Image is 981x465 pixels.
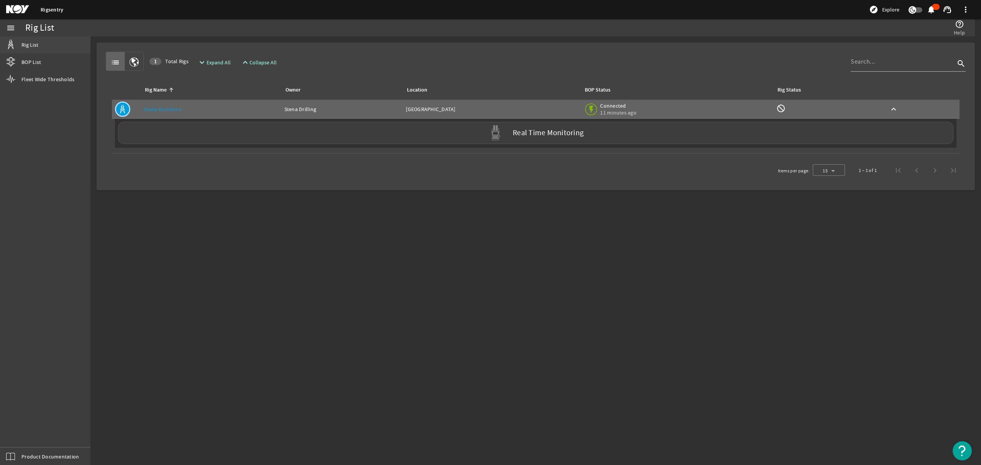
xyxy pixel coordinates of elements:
span: Collapse All [249,59,277,66]
img: Graypod.svg [488,125,503,141]
label: Real Time Monitoring [513,129,584,137]
span: Explore [882,6,899,13]
div: Location [407,86,427,94]
button: more_vert [956,0,975,19]
mat-icon: help_outline [955,20,964,29]
div: Owner [284,86,397,94]
a: Stena Evolution [144,106,182,113]
mat-icon: expand_more [197,58,203,67]
button: Collapse All [238,56,280,69]
div: 1 [149,58,161,65]
div: BOP Status [585,86,610,94]
span: BOP List [21,58,41,66]
div: Location [406,86,574,94]
mat-icon: explore [869,5,878,14]
span: 11 minutes ago [600,109,637,116]
mat-icon: keyboard_arrow_up [889,105,898,114]
div: [GEOGRAPHIC_DATA] [406,105,577,113]
i: search [956,59,966,68]
mat-icon: Rig Monitoring not available for this rig [776,104,786,113]
span: Expand All [207,59,231,66]
span: Total Rigs [149,57,189,65]
mat-icon: notifications [927,5,936,14]
div: Owner [285,86,300,94]
input: Search... [851,57,955,66]
button: Open Resource Center [953,441,972,460]
div: 1 – 1 of 1 [859,167,877,174]
div: Stena Drilling [284,105,400,113]
div: Items per page: [778,167,810,175]
mat-icon: list [111,58,120,67]
span: Rig List [21,41,38,49]
span: Connected [600,102,637,109]
div: Rig Name [144,86,275,94]
div: Rig Status [778,86,801,94]
div: Rig List [25,24,54,32]
span: Fleet Wide Thresholds [21,75,74,83]
a: Real Time Monitoring [115,122,956,144]
mat-icon: support_agent [943,5,952,14]
span: Help [954,29,965,36]
div: Rig Name [145,86,167,94]
a: Rigsentry [41,6,63,13]
mat-icon: expand_less [241,58,247,67]
button: Explore [866,3,902,16]
span: Product Documentation [21,453,79,460]
button: Expand All [194,56,234,69]
mat-icon: menu [6,23,15,33]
